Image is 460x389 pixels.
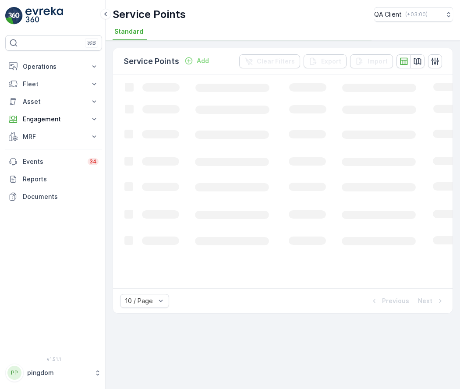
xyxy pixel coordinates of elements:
[23,62,85,71] p: Operations
[368,57,388,66] p: Import
[5,110,102,128] button: Engagement
[417,296,446,306] button: Next
[5,364,102,382] button: PPpingdom
[5,7,23,25] img: logo
[321,57,341,66] p: Export
[5,93,102,110] button: Asset
[23,80,85,88] p: Fleet
[23,132,85,141] p: MRF
[418,297,432,305] p: Next
[113,7,186,21] p: Service Points
[382,297,409,305] p: Previous
[27,368,90,377] p: pingdom
[23,97,85,106] p: Asset
[5,128,102,145] button: MRF
[23,157,82,166] p: Events
[197,57,209,65] p: Add
[374,10,402,19] p: QA Client
[239,54,300,68] button: Clear Filters
[114,27,143,36] span: Standard
[374,7,453,22] button: QA Client(+03:00)
[5,170,102,188] a: Reports
[369,296,410,306] button: Previous
[350,54,393,68] button: Import
[7,366,21,380] div: PP
[87,39,96,46] p: ⌘B
[257,57,295,66] p: Clear Filters
[405,11,428,18] p: ( +03:00 )
[304,54,347,68] button: Export
[5,357,102,362] span: v 1.51.1
[5,153,102,170] a: Events34
[5,75,102,93] button: Fleet
[23,192,99,201] p: Documents
[181,56,212,66] button: Add
[124,55,179,67] p: Service Points
[25,7,63,25] img: logo_light-DOdMpM7g.png
[23,115,85,124] p: Engagement
[5,58,102,75] button: Operations
[89,158,97,165] p: 34
[5,188,102,205] a: Documents
[23,175,99,184] p: Reports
